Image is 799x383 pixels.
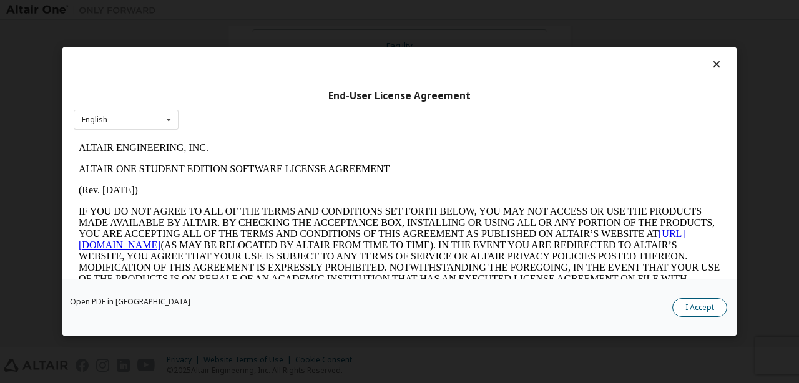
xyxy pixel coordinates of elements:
p: IF YOU DO NOT AGREE TO ALL OF THE TERMS AND CONDITIONS SET FORTH BELOW, YOU MAY NOT ACCESS OR USE... [5,69,647,158]
button: I Accept [672,298,727,317]
p: ALTAIR ENGINEERING, INC. [5,5,647,16]
p: (Rev. [DATE]) [5,47,647,59]
a: [URL][DOMAIN_NAME] [5,91,612,113]
div: English [82,116,107,124]
p: This Altair One Student Edition Software License Agreement (“Agreement”) is between Altair Engine... [5,168,647,213]
a: Open PDF in [GEOGRAPHIC_DATA] [70,298,190,306]
div: End-User License Agreement [74,90,725,102]
p: ALTAIR ONE STUDENT EDITION SOFTWARE LICENSE AGREEMENT [5,26,647,37]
